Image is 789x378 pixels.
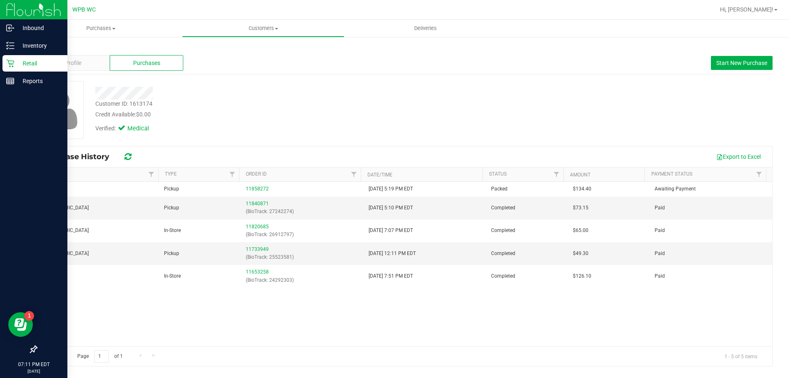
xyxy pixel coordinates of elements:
span: Awaiting Payment [655,185,696,193]
span: [DATE] 5:10 PM EDT [369,204,413,212]
p: [DATE] [4,368,64,374]
p: Inventory [14,41,64,51]
input: 1 [94,350,109,363]
a: Filter [145,167,158,181]
inline-svg: Reports [6,77,14,85]
span: Purchases [133,59,160,67]
p: (BioTrack: 25523581) [246,253,358,261]
inline-svg: Retail [6,59,14,67]
a: Filter [550,167,563,181]
span: [DATE] 7:51 PM EDT [369,272,413,280]
p: (BioTrack: 27242274) [246,208,358,216]
a: Filter [226,167,239,181]
span: $0.00 [136,111,151,118]
span: Paid [655,250,665,257]
a: Amount [570,172,591,178]
inline-svg: Inbound [6,24,14,32]
a: 11820685 [246,224,269,230]
span: In-Store [164,272,181,280]
span: Profile [65,59,81,67]
span: Paid [655,204,665,212]
a: Order ID [246,171,267,177]
span: $73.15 [573,204,588,212]
iframe: Resource center unread badge [24,311,34,321]
span: [DATE] 5:19 PM EDT [369,185,413,193]
a: 11840871 [246,201,269,206]
span: [DATE] 12:11 PM EDT [369,250,416,257]
span: Deliveries [403,25,448,32]
p: Inbound [14,23,64,33]
p: (BioTrack: 26912797) [246,231,358,239]
span: Purchases [20,25,182,32]
span: Start New Purchase [716,60,767,66]
p: 07:11 PM EDT [4,361,64,368]
span: Paid [655,272,665,280]
span: Customers [182,25,344,32]
span: In-Store [164,227,181,234]
a: Filter [347,167,361,181]
span: $126.10 [573,272,591,280]
span: $49.30 [573,250,588,257]
a: Type [165,171,177,177]
iframe: Resource center [8,312,33,337]
span: Page of 1 [70,350,129,363]
span: Completed [491,204,515,212]
span: $65.00 [573,227,588,234]
div: Verified: [95,124,160,133]
a: Customers [182,20,344,37]
span: WPB WC [72,6,96,13]
span: Packed [491,185,508,193]
p: (BioTrack: 24292303) [246,276,358,284]
a: Date/Time [367,172,392,178]
span: Pickup [164,204,179,212]
p: Retail [14,58,64,68]
p: Reports [14,76,64,86]
a: Status [489,171,507,177]
span: Purchase History [43,152,118,161]
inline-svg: Inventory [6,42,14,50]
span: Completed [491,272,515,280]
span: Pickup [164,250,179,257]
span: [DATE] 7:07 PM EDT [369,227,413,234]
a: 11858272 [246,186,269,192]
span: $134.40 [573,185,591,193]
div: Customer ID: 1613174 [95,100,152,108]
span: Hi, [PERSON_NAME]! [720,6,773,13]
span: Paid [655,227,665,234]
a: 11733949 [246,246,269,252]
span: Pickup [164,185,179,193]
span: Medical [127,124,160,133]
span: Completed [491,227,515,234]
a: Purchases [20,20,182,37]
button: Start New Purchase [711,56,773,70]
span: Completed [491,250,515,257]
span: 1 - 5 of 5 items [718,350,764,362]
a: Filter [752,167,766,181]
a: Payment Status [651,171,692,177]
button: Export to Excel [711,150,766,164]
a: Deliveries [344,20,507,37]
a: 11653258 [246,269,269,275]
div: Credit Available: [95,110,457,119]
